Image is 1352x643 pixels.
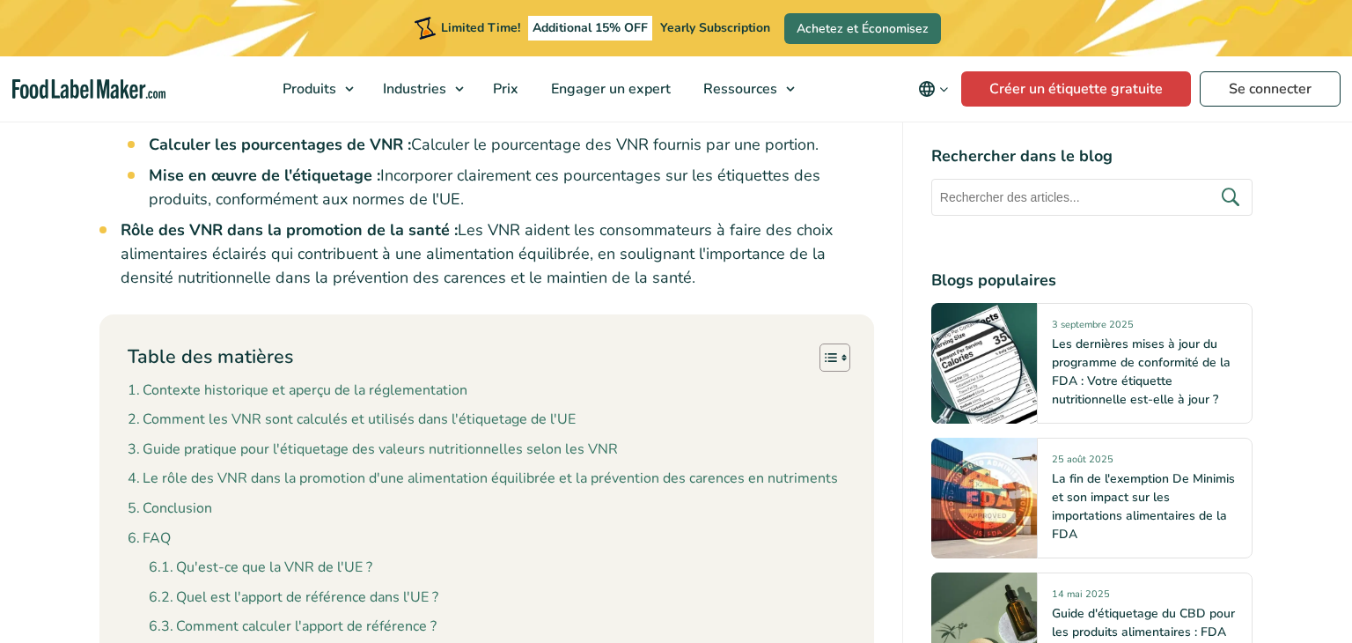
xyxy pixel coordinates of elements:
h4: Blogs populaires [931,269,1253,292]
span: 14 mai 2025 [1052,588,1110,608]
a: Achetez et Économisez [784,13,941,44]
strong: Rôle des VNR dans la promotion de la santé : [121,219,458,240]
span: Ressources [698,79,779,99]
a: Se connecter [1200,71,1341,107]
a: Comment calculer l'apport de référence ? [149,616,437,639]
a: Ressources [687,56,804,122]
p: Table des matières [128,344,293,371]
li: Calculer le pourcentage des VNR fournis par une portion. [149,133,874,157]
a: Les dernières mises à jour du programme de conformité de la FDA : Votre étiquette nutritionnelle ... [1052,336,1231,408]
span: Produits [277,79,338,99]
li: Les VNR aident les consommateurs à faire des choix alimentaires éclairés qui contribuent à une al... [121,218,874,290]
button: Change language [906,71,961,107]
a: FAQ [128,528,171,551]
h4: Rechercher dans le blog [931,144,1253,168]
span: Prix [488,79,520,99]
strong: Calculer les pourcentages de VNR : [149,134,411,155]
a: Prix [477,56,531,122]
a: Créer un étiquette gratuite [961,71,1191,107]
a: Le rôle des VNR dans la promotion d'une alimentation équilibrée et la prévention des carences en ... [128,468,838,491]
a: Quel est l'apport de référence dans l'UE ? [149,587,438,610]
strong: Mise en œuvre de l'étiquetage : [149,165,380,186]
a: Conclusion [128,498,212,521]
input: Rechercher des articles... [931,179,1253,216]
span: Limited Time! [441,19,520,36]
a: Food Label Maker homepage [12,79,165,100]
span: Yearly Subscription [660,19,770,36]
span: Additional 15% OFF [528,16,652,41]
a: Contexte historique et aperçu de la réglementation [128,380,467,403]
a: Guide pratique pour l'étiquetage des valeurs nutritionnelles selon les VNR [128,439,618,462]
a: Industries [367,56,473,122]
span: 25 août 2025 [1052,453,1113,473]
a: La fin de l'exemption De Minimis et son impact sur les importations alimentaires de la FDA [1052,470,1235,543]
a: Comment les VNR sont calculés et utilisés dans l'étiquetage de l'UE [128,409,576,432]
li: Incorporer clairement ces pourcentages sur les étiquettes des produits, conformément aux normes d... [149,164,874,211]
a: Produits [267,56,363,122]
span: 3 septembre 2025 [1052,318,1134,338]
span: Industries [378,79,448,99]
a: Toggle Table of Content [806,343,846,373]
a: Qu'est-ce que la VNR de l'UE ? [149,557,372,580]
a: Engager un expert [535,56,683,122]
span: Engager un expert [546,79,672,99]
